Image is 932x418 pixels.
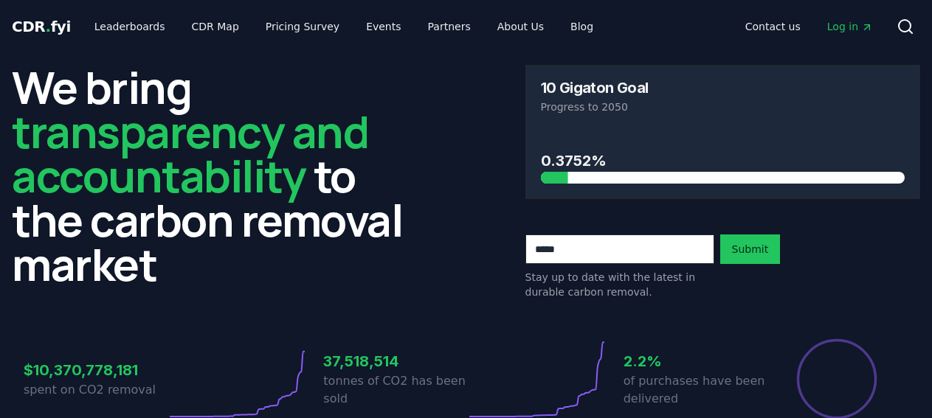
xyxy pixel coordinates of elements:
span: . [46,18,51,35]
a: Events [354,13,413,40]
a: Pricing Survey [254,13,351,40]
a: Blog [559,13,605,40]
button: Submit [720,234,781,264]
span: CDR fyi [12,18,71,35]
h3: 0.3752% [541,150,905,172]
p: Stay up to date with the latest in durable carbon removal. [525,270,714,299]
a: About Us [486,13,556,40]
span: Log in [827,19,873,34]
a: Leaderboards [83,13,177,40]
nav: Main [733,13,885,40]
h3: 2.2% [624,350,766,372]
p: Progress to 2050 [541,100,905,114]
h3: 10 Gigaton Goal [541,80,649,95]
a: Contact us [733,13,812,40]
a: CDR.fyi [12,16,71,37]
span: transparency and accountability [12,101,368,206]
h3: $10,370,778,181 [24,359,166,381]
a: CDR Map [180,13,251,40]
nav: Main [83,13,605,40]
a: Partners [416,13,483,40]
h2: We bring to the carbon removal market [12,65,407,286]
p: tonnes of CO2 has been sold [323,372,466,408]
h3: 37,518,514 [323,350,466,372]
p: of purchases have been delivered [624,372,766,408]
p: spent on CO2 removal [24,381,166,399]
a: Log in [815,13,885,40]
